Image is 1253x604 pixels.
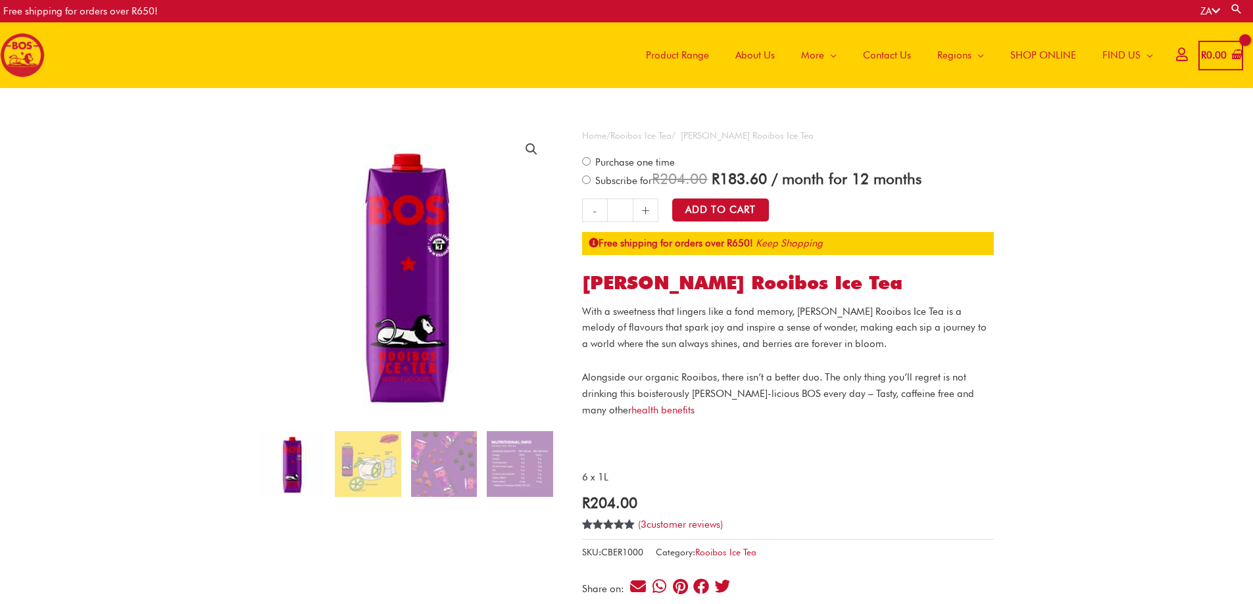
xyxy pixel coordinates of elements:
[997,22,1089,88] a: SHOP ONLINE
[411,431,477,497] img: Berry Rooibos Ice Tea - Image 3
[601,547,643,557] span: CBER1000
[520,137,543,161] a: View full-screen image gallery
[722,22,788,88] a: About Us
[607,198,633,222] input: Product quantity
[582,519,635,574] span: Rated out of 5 based on customer ratings
[801,35,824,75] span: More
[582,128,994,144] nav: Breadcrumb
[652,170,660,187] span: R
[582,494,637,511] bdi: 204.00
[633,22,722,88] a: Product Range
[924,22,997,88] a: Regions
[487,431,553,497] img: Berry Rooibos Ice Tea - Image 4
[582,469,994,486] p: 6 x 1L
[582,304,994,352] p: With a sweetness that lingers like a fond memory, [PERSON_NAME] Rooibos Ice Tea is a melody of fl...
[788,22,850,88] a: More
[582,175,591,184] input: Subscribe for / month for 12 months
[1201,49,1227,61] bdi: 0.00
[259,431,325,497] img: Berry Rooibos Ice Tea
[672,198,769,221] button: Add to Cart
[695,547,756,557] a: Rooibos Ice Tea
[850,22,924,88] a: Contact Us
[672,578,689,595] div: Share on pinterest
[593,156,675,168] span: Purchase one time
[712,170,767,187] span: 183.60
[1198,41,1243,70] a: View Shopping Cart, empty
[656,544,756,561] span: Category:
[633,198,658,222] a: +
[1201,49,1206,61] span: R
[582,198,607,222] a: -
[638,519,723,530] a: (3customer reviews)
[693,578,710,595] div: Share on facebook
[756,237,823,249] a: Keep Shopping
[582,130,606,141] a: Home
[582,272,994,294] h1: [PERSON_NAME] Rooibos Ice Tea
[651,578,668,595] div: Share on whatsapp
[1200,5,1220,17] a: ZA
[582,584,629,594] div: Share on:
[646,35,709,75] span: Product Range
[1102,35,1141,75] span: FIND US
[629,578,647,595] div: Share on email
[735,35,775,75] span: About Us
[652,170,707,187] span: 204.00
[1010,35,1076,75] span: SHOP ONLINE
[641,519,647,530] span: 3
[937,35,971,75] span: Regions
[582,494,590,511] span: R
[863,35,911,75] span: Contact Us
[582,369,994,418] p: Alongside our organic Rooibos, there isn’t a better duo. The only thing you’ll regret is not drin...
[335,431,401,497] img: Berry Rooibos Ice Tea - Image 2
[1230,3,1243,15] a: Search button
[589,237,753,249] strong: Free shipping for orders over R650!
[593,175,921,187] span: Subscribe for
[582,519,587,544] span: 3
[631,404,695,416] a: health benefits
[610,130,672,141] a: Rooibos Ice Tea
[772,170,921,187] span: / month for 12 months
[712,170,720,187] span: R
[582,544,643,561] span: SKU:
[582,157,591,166] input: Purchase one time
[714,578,731,595] div: Share on twitter
[623,22,1166,88] nav: Site Navigation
